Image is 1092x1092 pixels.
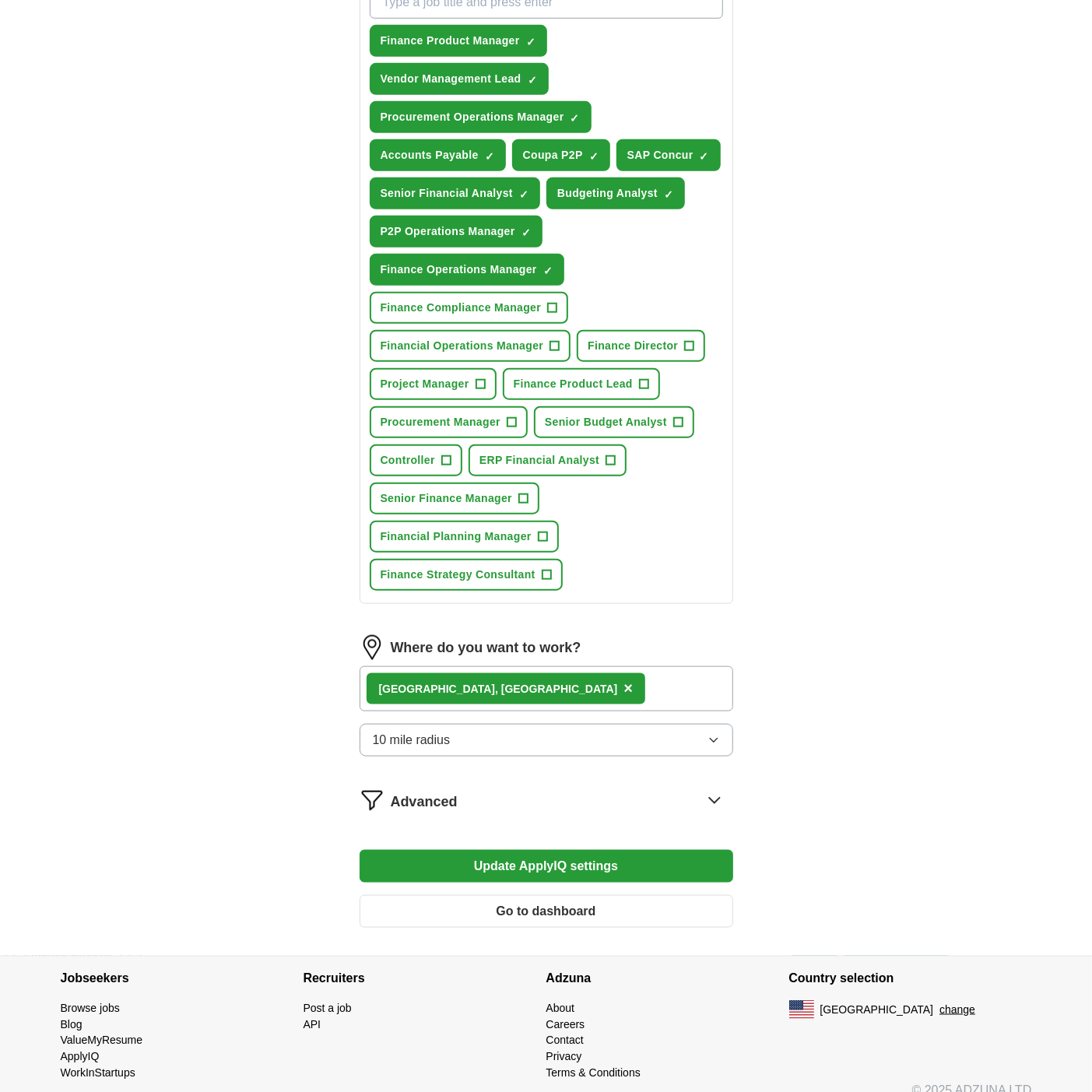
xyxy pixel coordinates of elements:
[370,559,563,591] button: Finance Strategy Consultant
[360,895,733,928] button: Go to dashboard
[370,101,592,133] button: Procurement Operations Manager✓
[534,406,694,438] button: Senior Budget Analyst
[545,414,667,430] span: Senior Budget Analyst
[381,414,500,430] span: Procurement Manager
[546,1051,582,1063] a: Privacy
[360,850,733,883] button: Update ApplyIQ settings
[61,1018,83,1031] a: Blog
[370,521,559,553] button: Financial Planning Manager
[526,36,535,48] span: ✓
[381,185,513,202] span: Senior Financial Analyst
[381,109,564,125] span: Procurement Operations Manager
[381,33,520,49] span: Finance Product Manager
[370,330,571,362] button: Financial Operations Manager
[546,1018,585,1031] a: Careers
[304,1002,352,1014] a: Post a job
[789,1000,814,1019] img: US flag
[381,71,521,87] span: Vendor Management Lead
[623,677,633,700] button: ×
[370,63,549,95] button: Vendor Management Lead✓
[381,452,435,469] span: Controller
[370,406,528,438] button: Procurement Manager
[589,150,599,163] span: ✓
[519,188,528,201] span: ✓
[616,139,721,171] button: SAP Concur✓
[61,1051,100,1063] a: ApplyIQ
[479,452,599,469] span: ERP Financial Analyst
[469,444,627,476] button: ERP Financial Analyst
[557,185,658,202] span: Budgeting Analyst
[577,330,705,362] button: Finance Director
[381,567,535,583] span: Finance Strategy Consultant
[381,223,515,240] span: P2P Operations Manager
[523,147,583,163] span: Coupa P2P
[370,25,547,57] button: Finance Product Manager✓
[370,254,564,286] button: Finance Operations Manager✓
[61,1067,135,1080] a: WorkInStartups
[939,1002,975,1018] button: change
[379,681,618,697] div: , [GEOGRAPHIC_DATA]
[664,188,673,201] span: ✓
[503,368,660,400] button: Finance Product Lead
[360,635,384,660] img: location.png
[789,957,1032,1000] h4: Country selection
[546,177,685,209] button: Budgeting Analyst✓
[546,1002,575,1014] a: About
[381,300,542,316] span: Finance Compliance Manager
[381,490,513,507] span: Senior Finance Manager
[627,147,693,163] span: SAP Concur
[370,483,540,514] button: Senior Finance Manager
[528,74,537,86] span: ✓
[512,139,610,171] button: Coupa P2P✓
[370,177,540,209] button: Senior Financial Analyst✓
[820,1002,934,1018] span: [GEOGRAPHIC_DATA]
[370,139,506,171] button: Accounts Payable✓
[370,368,497,400] button: Project Manager
[381,147,479,163] span: Accounts Payable
[546,1034,584,1047] a: Contact
[370,444,462,476] button: Controller
[391,792,458,813] span: Advanced
[381,262,537,278] span: Finance Operations Manager
[700,150,709,163] span: ✓
[571,112,580,125] span: ✓
[379,683,496,695] strong: [GEOGRAPHIC_DATA]
[370,292,569,324] button: Finance Compliance Manager
[546,1067,641,1080] a: Terms & Conditions
[370,216,542,248] button: P2P Operations Manager✓
[381,376,469,392] span: Project Manager
[588,338,678,354] span: Finance Director
[623,679,633,697] span: ×
[521,226,531,239] span: ✓
[381,528,532,545] span: Financial Planning Manager
[61,1034,143,1047] a: ValueMyResume
[360,788,384,813] img: filter
[360,724,733,757] button: 10 mile radius
[391,637,581,658] label: Where do you want to work?
[373,731,451,750] span: 10 mile radius
[61,1002,120,1014] a: Browse jobs
[543,265,553,277] span: ✓
[485,150,494,163] span: ✓
[514,376,633,392] span: Finance Product Lead
[381,338,544,354] span: Financial Operations Manager
[304,1018,321,1031] a: API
